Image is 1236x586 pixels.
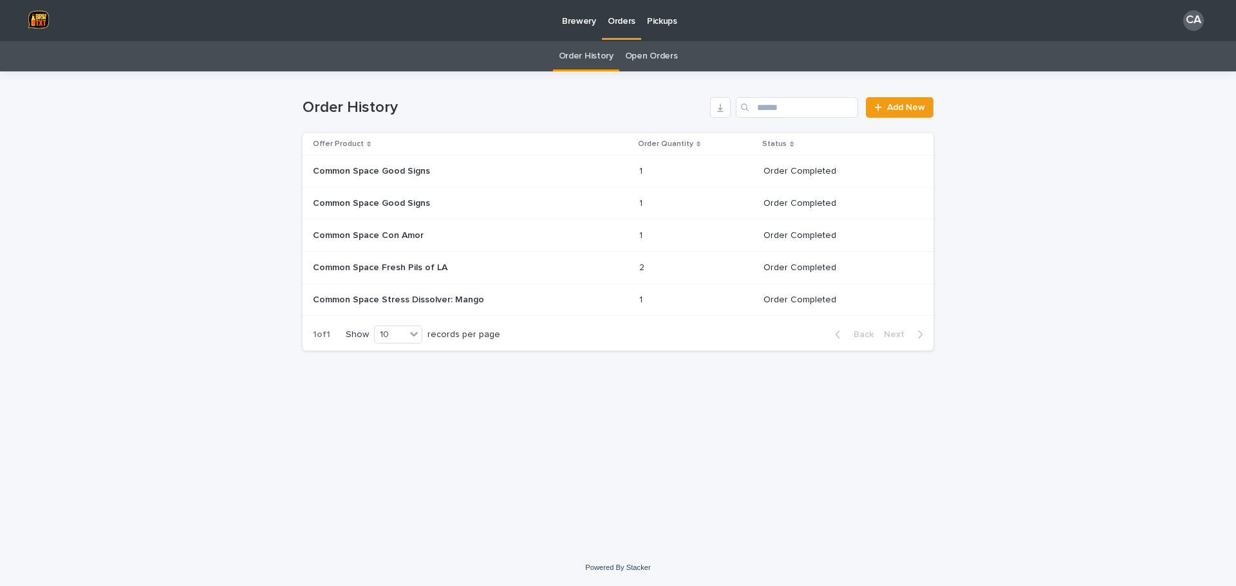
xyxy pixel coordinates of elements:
a: Powered By Stacker [585,563,650,571]
h1: Order History [303,98,705,117]
p: Order Completed [763,198,913,209]
div: 10 [375,328,406,342]
p: Status [762,137,787,151]
tr: Common Space Fresh Pils of LACommon Space Fresh Pils of LA 22 Order Completed [303,252,933,284]
span: Add New [887,103,925,112]
p: 1 [639,163,645,177]
input: Search [736,97,858,118]
p: Show [346,329,369,340]
tr: Common Space Stress Dissolver: MangoCommon Space Stress Dissolver: Mango 11 Order Completed [303,284,933,316]
tr: Common Space Good SignsCommon Space Good Signs 11 Order Completed [303,188,933,220]
p: 1 [639,292,645,306]
p: 1 [639,196,645,209]
p: Offer Product [313,137,364,151]
p: 1 [639,228,645,241]
span: Back [846,330,874,339]
div: CA [1183,10,1204,31]
p: Order Completed [763,295,913,306]
p: Common Space Good Signs [313,163,433,177]
p: Common Space Good Signs [313,196,433,209]
p: Order Completed [763,230,913,241]
p: 1 of 1 [303,319,341,351]
a: Add New [866,97,933,118]
p: Order Completed [763,262,913,273]
span: Next [884,330,912,339]
tr: Common Space Good SignsCommon Space Good Signs 11 Order Completed [303,156,933,188]
button: Back [825,329,879,340]
p: Common Space Fresh Pils of LA [313,260,450,273]
p: Order Completed [763,166,913,177]
p: 2 [639,260,647,273]
p: Common Space Stress Dissolver: Mango [313,292,487,306]
p: Order Quantity [638,137,693,151]
img: lZ4MnppGRKWyPqO0yWoC [26,8,51,33]
a: Order History [559,41,613,71]
p: Common Space Con Amor [313,228,426,241]
button: Next [879,329,933,340]
p: records per page [427,329,500,340]
a: Open Orders [625,41,678,71]
tr: Common Space Con AmorCommon Space Con Amor 11 Order Completed [303,219,933,252]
